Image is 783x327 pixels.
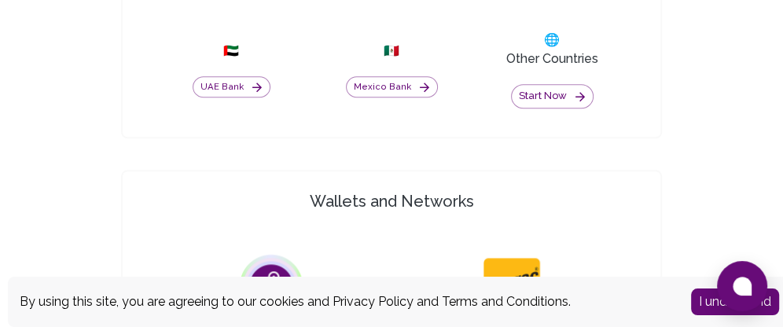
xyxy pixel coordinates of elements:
h3: Other Countries [506,50,598,68]
img: dollar globe [472,247,551,325]
a: Privacy Policy [333,294,414,309]
button: Open chat window [717,261,767,311]
img: dollar globe [232,247,311,325]
button: Mexico Bank [346,76,438,98]
a: Terms and Conditions [442,294,568,309]
span: 🌐 [544,31,560,50]
button: UAE Bank [193,76,270,98]
div: By using this site, you are agreeing to our cookies and and . [20,292,667,311]
button: Accept cookies [691,288,779,315]
h4: Wallets and Networks [129,190,654,212]
button: Start now [511,84,594,108]
span: 🇦🇪 [223,42,239,61]
span: 🇲🇽 [384,42,399,61]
